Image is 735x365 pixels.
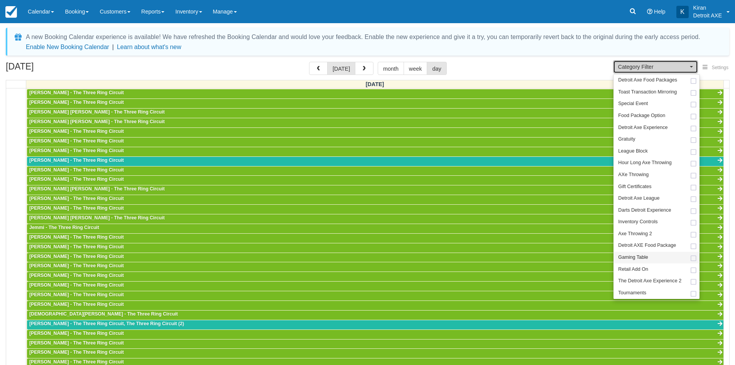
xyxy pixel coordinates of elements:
[29,196,124,201] span: [PERSON_NAME] - The Three Ring Circuit
[618,77,677,84] span: Detroit Axe Food Packages
[26,43,109,51] button: Enable New Booking Calendar
[29,273,124,278] span: [PERSON_NAME] - The Three Ring Circuit
[618,148,647,155] span: League Block
[29,234,124,240] span: [PERSON_NAME] - The Three Ring Circuit
[27,272,723,281] a: [PERSON_NAME] - The Three Ring Circuit
[618,219,657,226] span: Inventory Controls
[618,183,651,190] span: Gift Certificates
[29,158,124,163] span: [PERSON_NAME] - The Three Ring Circuit
[29,109,165,115] span: [PERSON_NAME] [PERSON_NAME] - The Three Ring Circuit
[27,157,723,166] a: [PERSON_NAME] - The Three Ring Circuit
[29,244,124,250] span: [PERSON_NAME] - The Three Ring Circuit
[618,100,648,107] span: Special Event
[29,205,124,211] span: [PERSON_NAME] - The Three Ring Circuit
[27,118,723,127] a: [PERSON_NAME] [PERSON_NAME] - The Three Ring Circuit
[27,185,723,195] a: [PERSON_NAME] [PERSON_NAME] - The Three Ring Circuit
[5,6,17,18] img: checkfront-main-nav-mini-logo.png
[693,12,722,19] p: Detroit AXE
[27,205,723,214] a: [PERSON_NAME] - The Three Ring Circuit
[618,266,648,273] span: Retail Add On
[29,148,124,153] span: [PERSON_NAME] - The Three Ring Circuit
[27,340,723,349] a: [PERSON_NAME] - The Three Ring Circuit
[618,242,676,249] span: Detroit AXE Food Package
[27,262,723,272] a: [PERSON_NAME] - The Three Ring Circuit
[618,89,677,96] span: Toast Transaction Mirroring
[618,254,648,261] span: Gaming Table
[29,186,165,192] span: [PERSON_NAME] [PERSON_NAME] - The Three Ring Circuit
[27,243,723,253] a: [PERSON_NAME] - The Three Ring Circuit
[29,292,124,297] span: [PERSON_NAME] - The Three Ring Circuit
[618,195,659,202] span: Detroit Axe League
[29,177,124,182] span: [PERSON_NAME] - The Three Ring Circuit
[327,62,355,75] button: [DATE]
[29,311,178,317] span: [DEMOGRAPHIC_DATA][PERSON_NAME] - The Three Ring Circuit
[27,166,723,176] a: [PERSON_NAME] - The Three Ring Circuit
[27,138,723,147] a: [PERSON_NAME] - The Three Ring Circuit
[647,9,652,14] i: Help
[27,282,723,291] a: [PERSON_NAME] - The Three Ring Circuit
[27,253,723,262] a: [PERSON_NAME] - The Three Ring Circuit
[112,44,114,50] span: |
[29,167,124,173] span: [PERSON_NAME] - The Three Ring Circuit
[29,350,124,355] span: [PERSON_NAME] - The Three Ring Circuit
[618,160,671,166] span: Hour Long Axe Throwing
[27,234,723,243] a: [PERSON_NAME] - The Three Ring Circuit
[698,62,733,73] button: Settings
[27,301,723,310] a: [PERSON_NAME] - The Three Ring Circuit
[27,349,723,358] a: [PERSON_NAME] - The Three Ring Circuit
[29,321,184,326] span: [PERSON_NAME] - The Three Ring Circuit, The Three Ring Circuit (2)
[27,147,723,156] a: [PERSON_NAME] - The Three Ring Circuit
[29,331,124,336] span: [PERSON_NAME] - The Three Ring Circuit
[618,207,671,214] span: Darts Detroit Experience
[27,176,723,185] a: [PERSON_NAME] - The Three Ring Circuit
[618,278,681,285] span: The Detroit Axe Experience 2
[29,90,124,95] span: [PERSON_NAME] - The Three Ring Circuit
[29,100,124,105] span: [PERSON_NAME] - The Three Ring Circuit
[712,65,728,70] span: Settings
[29,263,124,268] span: [PERSON_NAME] - The Three Ring Circuit
[618,124,667,131] span: Detroit Axe Experience
[29,254,124,259] span: [PERSON_NAME] - The Three Ring Circuit
[366,81,384,87] span: [DATE]
[29,215,165,221] span: [PERSON_NAME] [PERSON_NAME] - The Three Ring Circuit
[613,60,698,73] button: Category Filter
[27,99,723,108] a: [PERSON_NAME] - The Three Ring Circuit
[27,128,723,137] a: [PERSON_NAME] - The Three Ring Circuit
[27,291,723,300] a: [PERSON_NAME] - The Three Ring Circuit
[27,224,723,233] a: Jemmi - The Three Ring Circuit
[27,195,723,204] a: [PERSON_NAME] - The Three Ring Circuit
[27,320,723,329] a: [PERSON_NAME] - The Three Ring Circuit, The Three Ring Circuit (2)
[29,119,165,124] span: [PERSON_NAME] [PERSON_NAME] - The Three Ring Circuit
[618,136,635,143] span: Gratuity
[29,340,124,346] span: [PERSON_NAME] - The Three Ring Circuit
[27,330,723,339] a: [PERSON_NAME] - The Three Ring Circuit
[676,6,689,18] div: K
[618,63,688,71] span: Category Filter
[29,129,124,134] span: [PERSON_NAME] - The Three Ring Circuit
[618,231,652,238] span: Axe Throwing 2
[27,89,723,98] a: [PERSON_NAME] - The Three Ring Circuit
[27,311,723,320] a: [DEMOGRAPHIC_DATA][PERSON_NAME] - The Three Ring Circuit
[26,32,700,42] div: A new Booking Calendar experience is available! We have refreshed the Booking Calendar and would ...
[27,109,723,118] a: [PERSON_NAME] [PERSON_NAME] - The Three Ring Circuit
[6,62,103,76] h2: [DATE]
[27,214,723,224] a: [PERSON_NAME] [PERSON_NAME] - The Three Ring Circuit
[29,225,99,230] span: Jemmi - The Three Ring Circuit
[29,302,124,307] span: [PERSON_NAME] - The Three Ring Circuit
[29,138,124,144] span: [PERSON_NAME] - The Three Ring Circuit
[378,62,404,75] button: month
[29,282,124,288] span: [PERSON_NAME] - The Three Ring Circuit
[618,112,665,119] span: Food Package Option
[618,290,646,297] span: Tournaments
[618,171,649,178] span: AXe Throwing
[404,62,427,75] button: week
[654,8,666,15] span: Help
[117,44,181,50] a: Learn about what's new
[29,359,124,365] span: [PERSON_NAME] - The Three Ring Circuit
[427,62,446,75] button: day
[693,4,722,12] p: Kiran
